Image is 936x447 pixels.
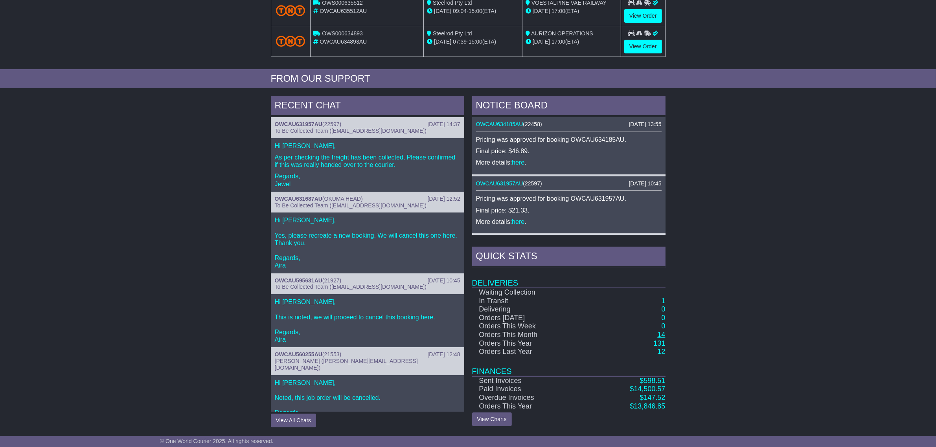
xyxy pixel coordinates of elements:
[433,30,472,37] span: Steelrod Pty Ltd
[644,377,665,385] span: 598.51
[427,277,460,284] div: [DATE] 10:45
[476,121,662,128] div: ( )
[526,7,618,15] div: (ETA)
[275,351,460,358] div: ( )
[453,38,467,45] span: 07:39
[320,38,367,45] span: OWCAU634893AU
[525,121,540,127] span: 22458
[472,339,589,348] td: Orders This Year
[640,377,665,385] a: $598.51
[634,385,665,393] span: 14,500.57
[320,8,367,14] span: OWCAU635512AU
[472,348,589,356] td: Orders Last Year
[324,277,340,284] span: 21927
[640,394,665,401] a: $147.52
[661,297,665,305] a: 1
[276,36,305,46] img: TNT_Domestic.png
[624,40,662,53] a: View Order
[476,136,662,143] p: Pricing was approved for booking OWCAU634185AU.
[472,356,666,376] td: Finances
[275,284,427,290] span: To Be Collected Team ([EMAIL_ADDRESS][DOMAIN_NAME])
[472,322,589,331] td: Orders This Week
[275,298,460,343] p: Hi [PERSON_NAME], This is noted, we will proceed to cancel this booking here. Regards, Aira
[427,7,519,15] div: - (ETA)
[472,305,589,314] td: Delivering
[472,314,589,322] td: Orders [DATE]
[275,196,322,202] a: OWCAU631687AU
[453,8,467,14] span: 09:04
[472,268,666,288] td: Deliveries
[472,247,666,268] div: Quick Stats
[275,196,460,202] div: ( )
[275,128,427,134] span: To Be Collected Team ([EMAIL_ADDRESS][DOMAIN_NAME])
[630,402,665,410] a: $13,846.85
[476,218,662,225] p: More details: .
[525,180,540,187] span: 22597
[275,277,460,284] div: ( )
[476,207,662,214] p: Final price: $21.33.
[472,96,666,117] div: NOTICE BOARD
[427,196,460,202] div: [DATE] 12:52
[476,159,662,166] p: More details: .
[469,38,482,45] span: 15:00
[275,379,460,424] p: Hi [PERSON_NAME], Noted, this job order will be cancelled. Regards, [PERSON_NAME]
[276,5,305,16] img: TNT_Domestic.png
[324,121,340,127] span: 22597
[271,96,464,117] div: RECENT CHAT
[275,216,460,269] p: Hi [PERSON_NAME], Yes, please recreate a new booking. We will cancel this one here. Thank you. Re...
[324,196,361,202] span: OKUMA HEAD
[434,38,451,45] span: [DATE]
[512,218,524,225] a: here
[512,159,524,166] a: here
[322,30,363,37] span: OWS000634893
[275,121,460,128] div: ( )
[624,9,662,23] a: View Order
[472,402,589,411] td: Orders This Year
[476,195,662,202] p: Pricing was approved for booking OWCAU631957AU.
[661,314,665,322] a: 0
[275,277,322,284] a: OWCAU595631AU
[629,121,661,128] div: [DATE] 13:55
[552,8,565,14] span: 17:00
[427,121,460,128] div: [DATE] 14:37
[469,8,482,14] span: 15:00
[531,30,593,37] span: AURIZON OPERATIONS
[630,385,665,393] a: $14,500.57
[434,8,451,14] span: [DATE]
[472,288,589,297] td: Waiting Collection
[324,351,340,357] span: 21553
[275,358,418,371] span: [PERSON_NAME] ([PERSON_NAME][EMAIL_ADDRESS][DOMAIN_NAME])
[661,305,665,313] a: 0
[472,297,589,306] td: In Transit
[476,180,662,187] div: ( )
[275,172,460,187] p: Regards, Jewel
[657,331,665,339] a: 14
[275,351,322,357] a: OWCAU560255AU
[271,414,316,427] button: View All Chats
[476,147,662,155] p: Final price: $46.89.
[472,331,589,339] td: Orders This Month
[472,394,589,402] td: Overdue Invoices
[644,394,665,401] span: 147.52
[472,385,589,394] td: Paid Invoices
[657,348,665,355] a: 12
[653,339,665,347] a: 131
[533,38,550,45] span: [DATE]
[552,38,565,45] span: 17:00
[275,142,460,150] p: Hi [PERSON_NAME],
[271,73,666,84] div: FROM OUR SUPPORT
[629,180,661,187] div: [DATE] 10:45
[476,180,523,187] a: OWCAU631957AU
[275,202,427,209] span: To Be Collected Team ([EMAIL_ADDRESS][DOMAIN_NAME])
[160,438,274,444] span: © One World Courier 2025. All rights reserved.
[472,376,589,385] td: Sent Invoices
[526,38,618,46] div: (ETA)
[275,121,322,127] a: OWCAU631957AU
[476,121,523,127] a: OWCAU634185AU
[533,8,550,14] span: [DATE]
[427,351,460,358] div: [DATE] 12:48
[661,322,665,330] a: 0
[275,154,460,169] p: As per checking the freight has been collected, Please confirmed if this was really handed over t...
[427,38,519,46] div: - (ETA)
[472,412,512,426] a: View Charts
